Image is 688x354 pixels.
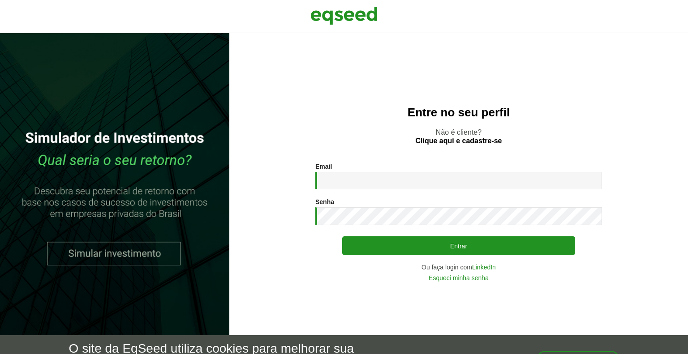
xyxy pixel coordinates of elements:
img: EqSeed Logo [310,4,378,27]
label: Senha [315,199,334,205]
a: LinkedIn [472,264,496,270]
a: Esqueci minha senha [429,275,489,281]
p: Não é cliente? [247,128,670,145]
button: Entrar [342,236,575,255]
a: Clique aqui e cadastre-se [416,137,502,145]
label: Email [315,163,332,170]
h2: Entre no seu perfil [247,106,670,119]
div: Ou faça login com [315,264,602,270]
